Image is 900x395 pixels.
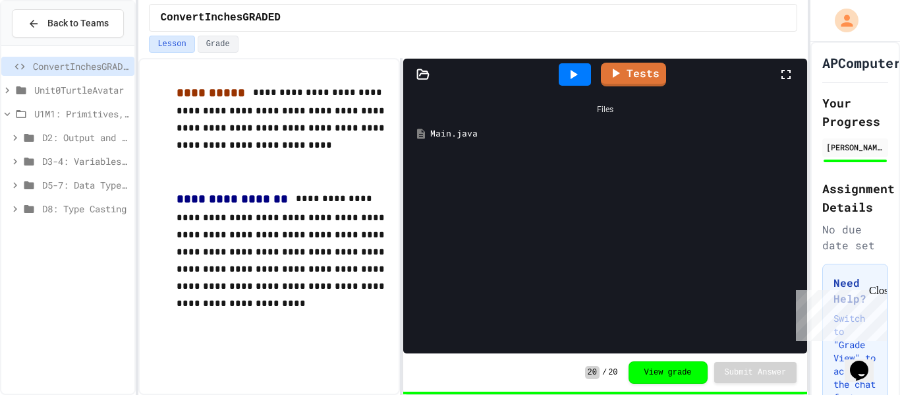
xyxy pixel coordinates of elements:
[585,366,600,379] span: 20
[845,342,887,382] iframe: chat widget
[833,275,877,307] h3: Need Help?
[791,285,887,341] iframe: chat widget
[608,367,617,378] span: 20
[822,94,888,131] h2: Your Progress
[821,5,862,36] div: My Account
[42,202,129,216] span: D8: Type Casting
[47,16,109,30] span: Back to Teams
[34,107,129,121] span: U1M1: Primitives, Variables, Basic I/O
[629,361,708,384] button: View grade
[822,222,888,253] div: No due date set
[410,97,801,122] div: Files
[822,179,888,216] h2: Assignment Details
[5,5,91,84] div: Chat with us now!Close
[160,10,280,26] span: ConvertInchesGRADED
[12,9,124,38] button: Back to Teams
[725,367,787,378] span: Submit Answer
[34,83,129,97] span: Unit0TurtleAvatar
[602,367,607,378] span: /
[714,362,797,383] button: Submit Answer
[42,178,129,192] span: D5-7: Data Types and Number Calculations
[42,131,129,144] span: D2: Output and Compiling Code
[198,36,239,53] button: Grade
[42,154,129,168] span: D3-4: Variables and Input
[601,63,666,86] a: Tests
[33,59,129,73] span: ConvertInchesGRADED
[826,141,884,153] div: [PERSON_NAME]
[149,36,194,53] button: Lesson
[430,127,799,140] div: Main.java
